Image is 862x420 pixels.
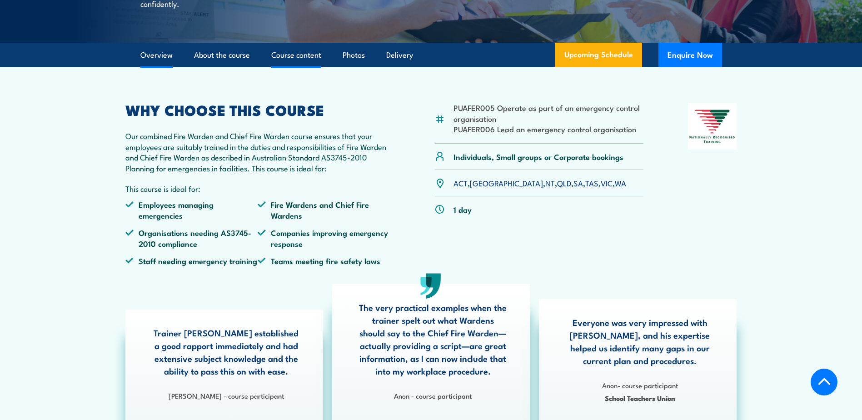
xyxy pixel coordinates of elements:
strong: Anon - course participant [394,390,472,400]
li: Employees managing emergencies [125,199,258,220]
li: Fire Wardens and Chief Fire Wardens [258,199,390,220]
h2: WHY CHOOSE THIS COURSE [125,103,391,116]
a: NT [545,177,555,188]
a: Course content [271,43,321,67]
li: Companies improving emergency response [258,227,390,249]
strong: [PERSON_NAME] - course participant [169,390,284,400]
p: Trainer [PERSON_NAME] established a good rapport immediately and had extensive subject knowledge ... [152,326,300,377]
a: QLD [557,177,571,188]
span: School Teachers Union [566,393,714,403]
a: TAS [585,177,598,188]
button: Enquire Now [658,43,722,67]
a: Upcoming Schedule [555,43,642,67]
a: [GEOGRAPHIC_DATA] [470,177,543,188]
li: PUAFER006 Lead an emergency control organisation [453,124,644,134]
strong: Anon- course participant [602,380,678,390]
p: , , , , , , , [453,178,626,188]
a: About the course [194,43,250,67]
a: ACT [453,177,468,188]
p: The very practical examples when the trainer spelt out what Wardens should say to the Chief Fire ... [359,301,507,377]
li: Teams meeting fire safety laws [258,255,390,266]
a: SA [573,177,583,188]
li: Staff needing emergency training [125,255,258,266]
img: Nationally Recognised Training logo. [688,103,737,150]
a: Delivery [386,43,413,67]
p: 1 day [453,204,472,215]
p: Individuals, Small groups or Corporate bookings [453,151,623,162]
a: Photos [343,43,365,67]
p: This course is ideal for: [125,183,391,194]
a: Overview [140,43,173,67]
li: Organisations needing AS3745-2010 compliance [125,227,258,249]
p: Our combined Fire Warden and Chief Fire Warden course ensures that your employees are suitably tr... [125,130,391,173]
a: VIC [601,177,613,188]
li: PUAFER005 Operate as part of an emergency control organisation [453,102,644,124]
a: WA [615,177,626,188]
p: Everyone was very impressed with [PERSON_NAME], and his expertise helped us identify many gaps in... [566,316,714,367]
